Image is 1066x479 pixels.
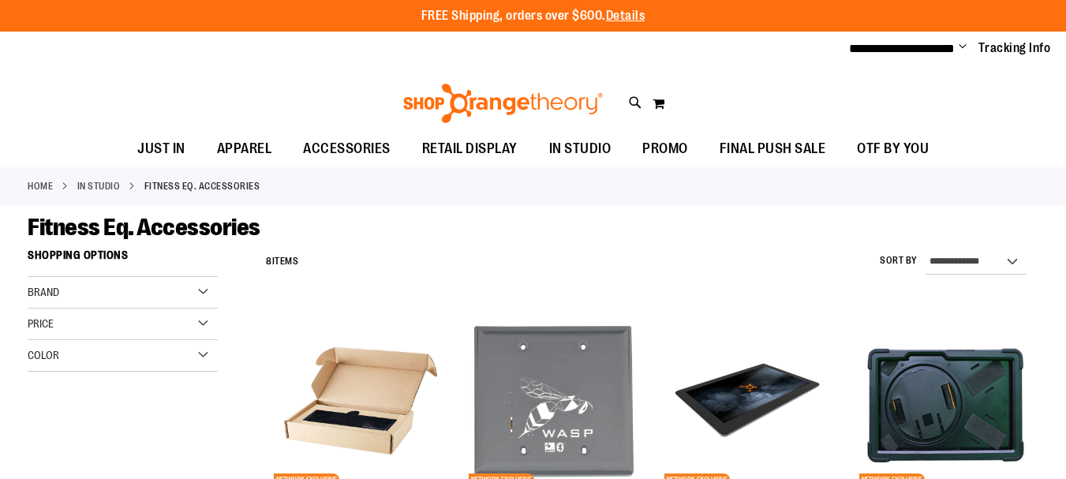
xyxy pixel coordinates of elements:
span: Color [28,349,59,361]
button: Account menu [959,40,967,56]
a: Details [606,9,645,23]
span: RETAIL DISPLAY [422,131,518,167]
a: IN STUDIO [533,131,627,167]
a: PROMO [627,131,704,167]
strong: Fitness Eq. Accessories [144,179,260,193]
a: Home [28,179,53,193]
span: JUST IN [137,131,185,167]
span: 8 [266,256,272,267]
img: Shop Orangetheory [401,84,605,123]
a: APPAREL [201,131,288,167]
a: IN STUDIO [77,179,121,193]
span: APPAREL [217,131,272,167]
a: FINAL PUSH SALE [704,131,842,167]
label: Sort By [880,254,918,268]
span: Price [28,317,54,330]
h2: Items [266,249,298,274]
p: FREE Shipping, orders over $600. [421,7,645,25]
strong: Shopping Options [28,241,218,277]
span: OTF BY YOU [857,131,929,167]
a: RETAIL DISPLAY [406,131,533,167]
span: Fitness Eq. Accessories [28,214,260,241]
a: JUST IN [122,131,201,167]
a: ACCESSORIES [287,131,406,167]
span: IN STUDIO [549,131,612,167]
a: OTF BY YOU [841,131,944,167]
span: ACCESSORIES [303,131,391,167]
a: Tracking Info [978,39,1051,57]
span: PROMO [642,131,688,167]
span: Brand [28,286,59,298]
span: FINAL PUSH SALE [720,131,826,167]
